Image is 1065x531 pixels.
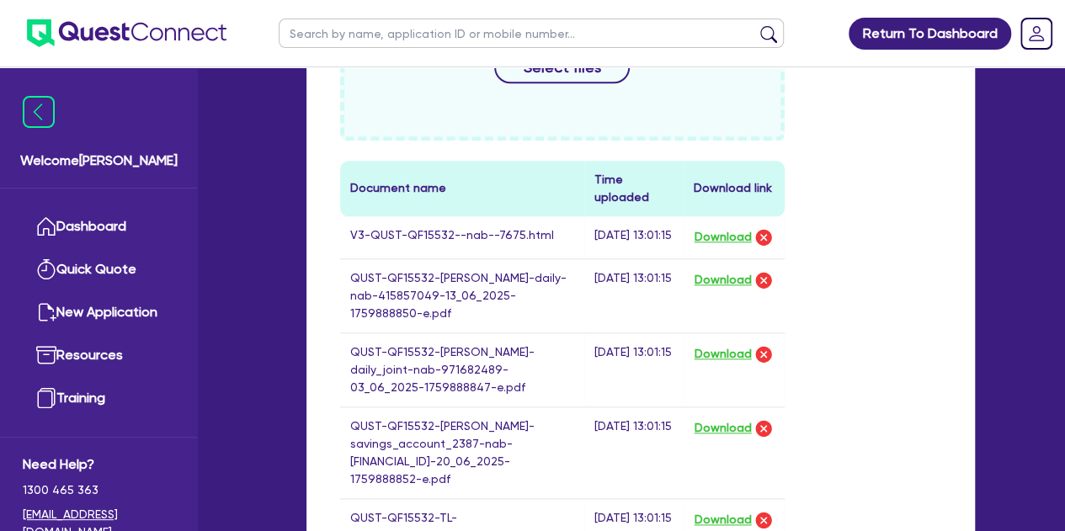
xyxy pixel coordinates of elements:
th: Download link [684,161,785,216]
td: QUST-QF15532-[PERSON_NAME]-daily_joint-nab-971682489-03_06_2025-1759888847-e.pdf [340,332,584,406]
img: delete-icon [753,270,774,290]
button: Download [694,509,753,531]
span: Need Help? [23,454,175,475]
td: QUST-QF15532-[PERSON_NAME]-savings_account_2387-nab-[FINANCIAL_ID]-20_06_2025-1759888852-e.pdf [340,406,584,498]
a: Dashboard [23,205,175,248]
img: delete-icon [753,344,774,364]
a: Quick Quote [23,248,175,291]
input: Search by name, application ID or mobile number... [279,19,784,48]
img: icon-menu-close [23,96,55,128]
button: Download [694,343,753,365]
th: Document name [340,161,584,216]
th: Time uploaded [584,161,684,216]
button: Download [694,417,753,439]
img: delete-icon [753,227,774,247]
a: Resources [23,334,175,377]
td: [DATE] 13:01:15 [584,406,684,498]
img: training [36,388,56,408]
a: Return To Dashboard [849,18,1011,50]
img: delete-icon [753,418,774,438]
td: [DATE] 13:01:15 [584,332,684,406]
button: Download [694,226,753,248]
a: Dropdown toggle [1014,12,1058,56]
a: Training [23,377,175,420]
span: 1300 465 363 [23,481,175,499]
img: quick-quote [36,259,56,279]
td: QUST-QF15532-[PERSON_NAME]-daily-nab-415857049-13_06_2025-1759888850-e.pdf [340,258,584,332]
td: [DATE] 13:01:15 [584,216,684,259]
button: Download [694,269,753,291]
img: new-application [36,302,56,322]
img: delete-icon [753,510,774,530]
td: V3-QUST-QF15532--nab--7675.html [340,216,584,259]
span: Welcome [PERSON_NAME] [20,151,178,171]
img: resources [36,345,56,365]
td: [DATE] 13:01:15 [584,258,684,332]
a: New Application [23,291,175,334]
img: quest-connect-logo-blue [27,19,226,47]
